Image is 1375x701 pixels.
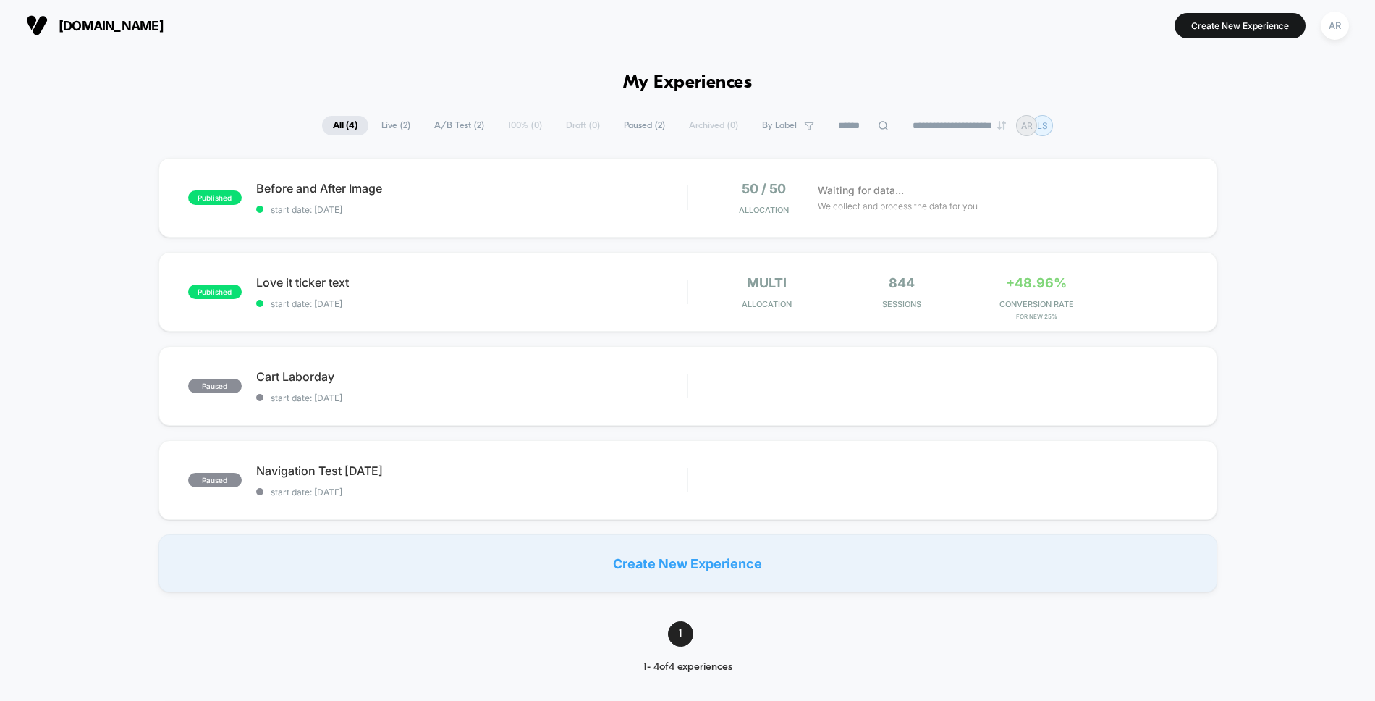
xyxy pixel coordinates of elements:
[742,299,792,309] span: Allocation
[618,661,758,673] div: 1 - 4 of 4 experiences
[973,299,1101,309] span: CONVERSION RATE
[256,463,687,478] span: Navigation Test [DATE]
[256,204,687,215] span: start date: [DATE]
[747,275,787,290] span: multi
[322,116,368,135] span: All ( 4 )
[1037,120,1048,131] p: LS
[1006,275,1067,290] span: +48.96%
[188,473,242,487] span: paused
[256,181,687,196] span: Before and After Image
[1021,120,1033,131] p: AR
[742,181,786,196] span: 50 / 50
[256,275,687,290] span: Love it ticker text
[623,72,753,93] h1: My Experiences
[158,534,1217,592] div: Create New Experience
[371,116,421,135] span: Live ( 2 )
[1175,13,1306,38] button: Create New Experience
[973,313,1101,320] span: for New 25%
[818,182,904,198] span: Waiting for data...
[423,116,495,135] span: A/B Test ( 2 )
[762,120,797,131] span: By Label
[889,275,915,290] span: 844
[26,14,48,36] img: Visually logo
[818,199,978,213] span: We collect and process the data for you
[256,298,687,309] span: start date: [DATE]
[256,393,687,403] span: start date: [DATE]
[613,116,676,135] span: Paused ( 2 )
[1316,11,1353,41] button: AR
[188,285,242,299] span: published
[997,121,1006,130] img: end
[837,299,965,309] span: Sessions
[188,190,242,205] span: published
[1321,12,1349,40] div: AR
[59,18,164,33] span: [DOMAIN_NAME]
[739,205,789,215] span: Allocation
[188,379,242,393] span: paused
[668,621,693,647] span: 1
[22,14,168,37] button: [DOMAIN_NAME]
[256,369,687,384] span: Cart Laborday
[256,487,687,498] span: start date: [DATE]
